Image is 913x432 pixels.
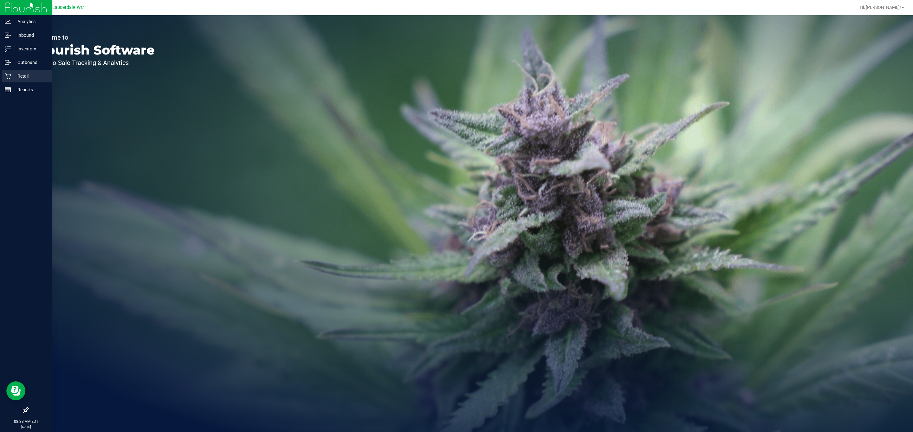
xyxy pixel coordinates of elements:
p: Inventory [11,45,49,53]
p: Retail [11,72,49,80]
p: Inbound [11,31,49,39]
inline-svg: Outbound [5,59,11,66]
inline-svg: Retail [5,73,11,79]
p: Flourish Software [34,44,155,56]
p: [DATE] [3,424,49,429]
inline-svg: Analytics [5,18,11,25]
span: Hi, [PERSON_NAME]! [860,5,901,10]
iframe: Resource center [6,381,25,400]
p: Outbound [11,59,49,66]
p: Welcome to [34,34,155,41]
inline-svg: Inbound [5,32,11,38]
inline-svg: Inventory [5,46,11,52]
inline-svg: Reports [5,87,11,93]
span: Ft. Lauderdale WC [46,5,84,10]
p: 08:33 AM EDT [3,419,49,424]
p: Analytics [11,18,49,25]
p: Seed-to-Sale Tracking & Analytics [34,60,155,66]
p: Reports [11,86,49,93]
